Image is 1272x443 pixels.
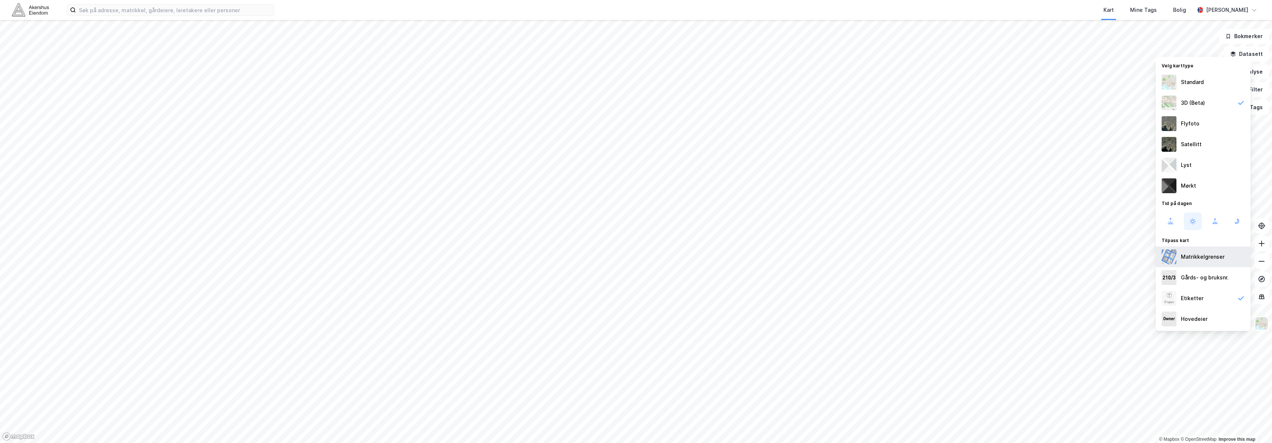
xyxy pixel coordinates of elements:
div: [PERSON_NAME] [1206,6,1248,14]
img: 9k= [1162,137,1176,152]
div: Velg karttype [1156,58,1251,72]
input: Søk på adresse, matrikkel, gårdeiere, leietakere eller personer [76,4,274,16]
button: Filter [1233,82,1269,97]
div: Hovedeier [1181,315,1208,323]
img: Z [1255,316,1269,330]
a: OpenStreetMap [1181,437,1216,442]
img: Z [1162,291,1176,306]
div: Flyfoto [1181,119,1199,128]
img: akershus-eiendom-logo.9091f326c980b4bce74ccdd9f866810c.svg [12,3,49,16]
div: Tilpass kart [1156,233,1251,246]
div: Matrikkelgrenser [1181,252,1225,261]
img: cadastreBorders.cfe08de4b5ddd52a10de.jpeg [1162,249,1176,264]
div: Tid på dagen [1156,196,1251,209]
a: Mapbox [1159,437,1179,442]
div: Mørkt [1181,181,1196,190]
div: Bolig [1173,6,1186,14]
a: Mapbox homepage [2,432,35,441]
div: Standard [1181,78,1204,87]
div: Kontrollprogram for chat [1235,407,1272,443]
img: Z [1162,95,1176,110]
img: cadastreKeys.547ab17ec502f5a4ef2b.jpeg [1162,270,1176,285]
button: Bokmerker [1219,29,1269,44]
div: Satellitt [1181,140,1202,149]
button: Datasett [1224,47,1269,61]
img: luj3wr1y2y3+OchiMxRmMxRlscgabnMEmZ7DJGWxyBpucwSZnsMkZbHIGm5zBJmewyRlscgabnMEmZ7DJGWxyBpucwSZnsMkZ... [1162,158,1176,172]
div: 3D (Beta) [1181,98,1205,107]
div: Mine Tags [1130,6,1157,14]
a: Improve this map [1219,437,1255,442]
img: majorOwner.b5e170eddb5c04bfeeff.jpeg [1162,312,1176,326]
img: Z [1162,116,1176,131]
div: Etiketter [1181,294,1203,303]
div: Gårds- og bruksnr. [1181,273,1229,282]
img: nCdM7BzjoCAAAAAElFTkSuQmCC [1162,178,1176,193]
div: Lyst [1181,161,1192,170]
img: Z [1162,75,1176,90]
iframe: Chat Widget [1235,407,1272,443]
div: Kart [1103,6,1114,14]
button: Tags [1235,100,1269,115]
